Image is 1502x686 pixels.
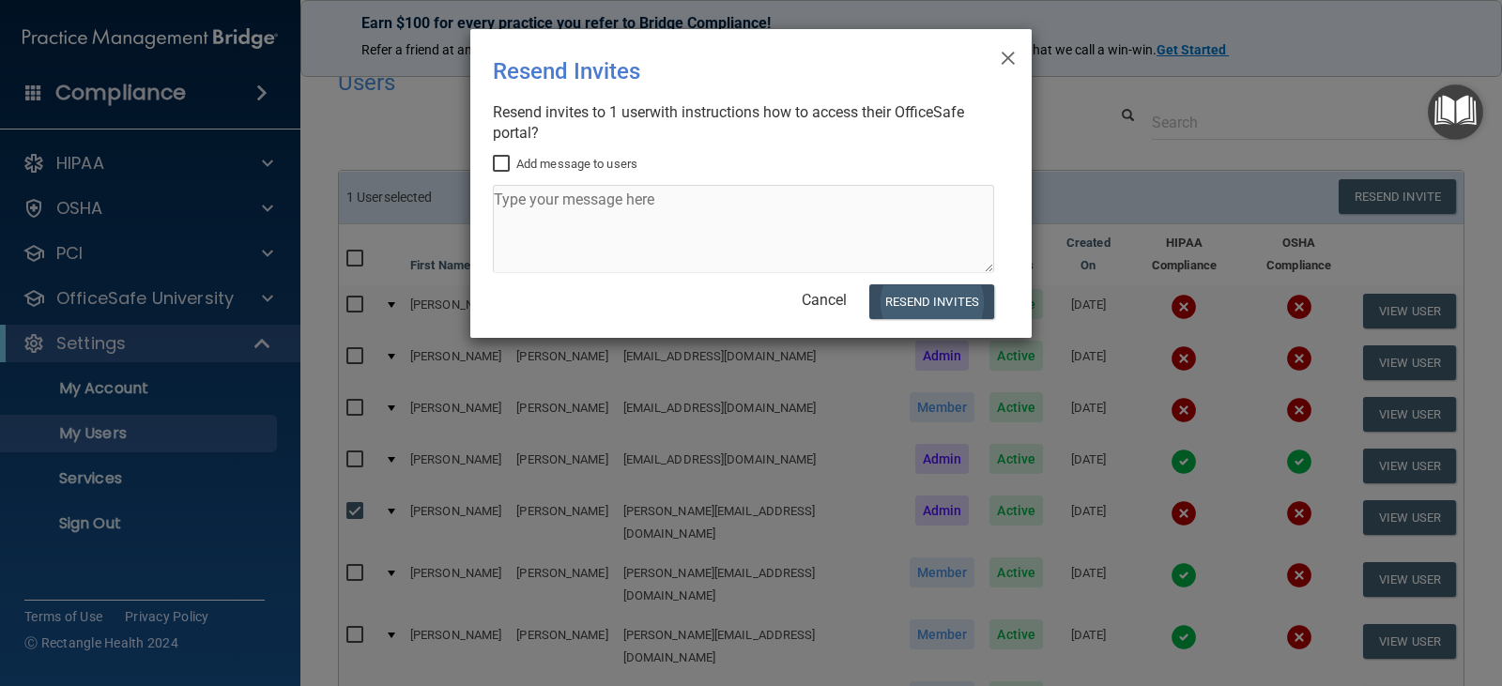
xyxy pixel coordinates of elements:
span: × [1000,37,1017,74]
div: Resend Invites [493,44,932,99]
a: Cancel [802,291,847,309]
input: Add message to users [493,157,514,172]
button: Open Resource Center [1428,84,1483,140]
div: Resend invites to 1 user with instructions how to access their OfficeSafe portal? [493,102,994,144]
label: Add message to users [493,153,637,175]
button: Resend Invites [869,284,994,319]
